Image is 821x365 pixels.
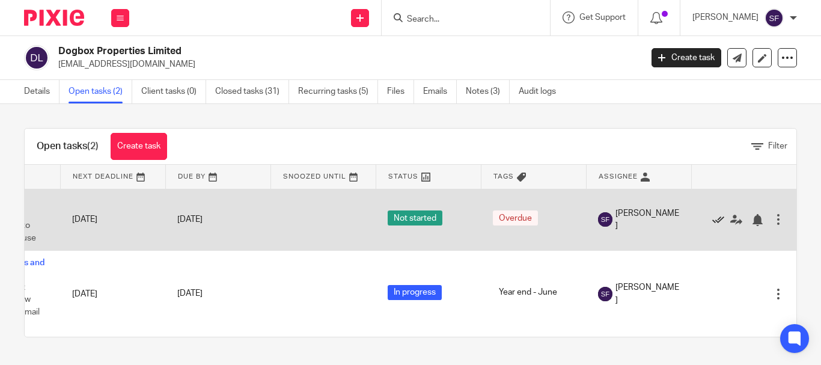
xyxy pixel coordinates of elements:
[283,173,346,180] span: Snoozed Until
[519,80,565,103] a: Audit logs
[466,80,510,103] a: Notes (3)
[24,80,60,103] a: Details
[615,281,679,306] span: [PERSON_NAME]
[388,285,442,300] span: In progress
[579,13,626,22] span: Get Support
[111,133,167,160] a: Create task
[615,207,679,232] span: [PERSON_NAME]
[387,80,414,103] a: Files
[768,142,787,150] span: Filter
[58,58,633,70] p: [EMAIL_ADDRESS][DOMAIN_NAME]
[24,10,84,26] img: Pixie
[765,8,784,28] img: svg%3E
[215,80,289,103] a: Closed tasks (31)
[598,287,612,301] img: svg%3E
[87,141,99,151] span: (2)
[298,80,378,103] a: Recurring tasks (5)
[24,45,49,70] img: svg%3E
[406,14,514,25] input: Search
[493,285,563,300] span: Year end - June
[493,210,538,225] span: Overdue
[69,80,132,103] a: Open tasks (2)
[692,11,758,23] p: [PERSON_NAME]
[60,251,165,337] td: [DATE]
[598,212,612,227] img: svg%3E
[37,140,99,153] h1: Open tasks
[712,213,730,225] a: Mark as done
[388,173,418,180] span: Status
[58,45,519,58] h2: Dogbox Properties Limited
[141,80,206,103] a: Client tasks (0)
[493,173,514,180] span: Tags
[177,215,203,224] span: [DATE]
[423,80,457,103] a: Emails
[388,210,442,225] span: Not started
[177,290,203,298] span: [DATE]
[60,189,165,251] td: [DATE]
[652,48,721,67] a: Create task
